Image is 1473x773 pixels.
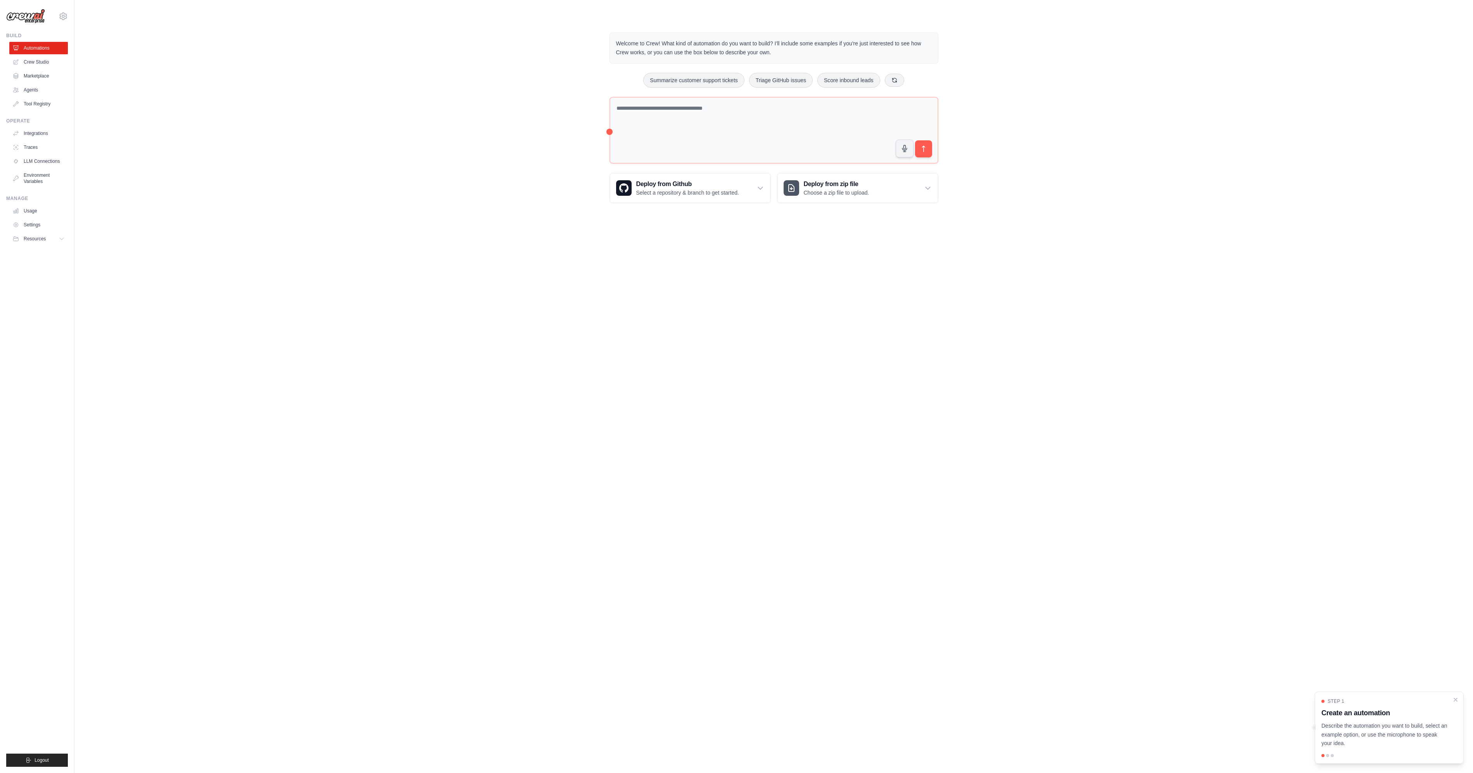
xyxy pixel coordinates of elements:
div: Build [6,33,68,39]
h3: Create an automation [1321,707,1448,718]
p: Select a repository & branch to get started. [636,189,739,197]
a: Tool Registry [9,98,68,110]
button: Close walkthrough [1452,697,1459,703]
a: Environment Variables [9,169,68,188]
span: Logout [35,757,49,763]
a: Agents [9,84,68,96]
img: Logo [6,9,45,24]
button: Summarize customer support tickets [643,73,744,88]
span: Step 1 [1328,698,1344,704]
button: Triage GitHub issues [749,73,813,88]
p: Choose a zip file to upload. [804,189,869,197]
div: Manage [6,195,68,202]
iframe: Chat Widget [1434,736,1473,773]
a: Integrations [9,127,68,140]
a: Traces [9,141,68,154]
span: Resources [24,236,46,242]
button: Logout [6,754,68,767]
div: Operate [6,118,68,124]
a: Crew Studio [9,56,68,68]
a: Automations [9,42,68,54]
h3: Deploy from Github [636,179,739,189]
button: Resources [9,233,68,245]
a: LLM Connections [9,155,68,167]
a: Settings [9,219,68,231]
button: Score inbound leads [817,73,880,88]
p: Describe the automation you want to build, select an example option, or use the microphone to spe... [1321,721,1448,748]
a: Usage [9,205,68,217]
p: Welcome to Crew! What kind of automation do you want to build? I'll include some examples if you'... [616,39,932,57]
h3: Deploy from zip file [804,179,869,189]
a: Marketplace [9,70,68,82]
